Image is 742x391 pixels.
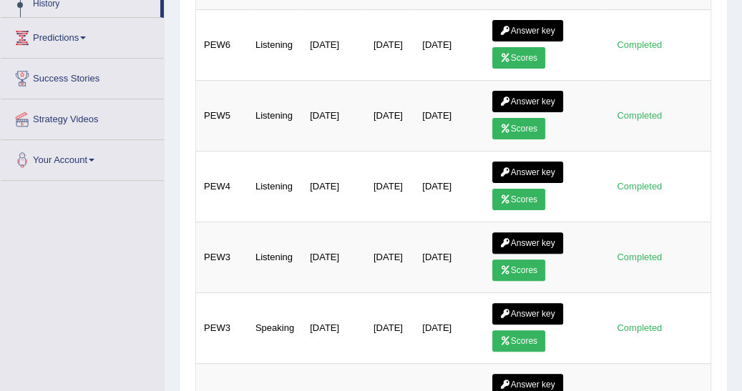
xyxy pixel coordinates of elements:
[302,222,366,293] td: [DATE]
[1,18,164,54] a: Predictions
[612,108,668,123] div: Completed
[248,10,302,81] td: Listening
[612,179,668,194] div: Completed
[248,293,302,364] td: Speaking
[196,222,248,293] td: PEW3
[492,20,563,41] a: Answer key
[196,10,248,81] td: PEW6
[1,59,164,94] a: Success Stories
[366,10,414,81] td: [DATE]
[1,140,164,176] a: Your Account
[196,152,248,222] td: PEW4
[366,81,414,152] td: [DATE]
[196,81,248,152] td: PEW5
[492,330,545,352] a: Scores
[492,91,563,112] a: Answer key
[414,293,484,364] td: [DATE]
[366,222,414,293] td: [DATE]
[302,152,366,222] td: [DATE]
[414,81,484,152] td: [DATE]
[492,232,563,254] a: Answer key
[414,152,484,222] td: [DATE]
[492,118,545,139] a: Scores
[196,293,248,364] td: PEW3
[492,259,545,281] a: Scores
[302,293,366,364] td: [DATE]
[366,293,414,364] td: [DATE]
[612,37,668,52] div: Completed
[414,10,484,81] td: [DATE]
[492,303,563,325] a: Answer key
[612,249,668,264] div: Completed
[492,162,563,183] a: Answer key
[492,189,545,210] a: Scores
[366,152,414,222] td: [DATE]
[612,320,668,335] div: Completed
[302,10,366,81] td: [DATE]
[248,222,302,293] td: Listening
[302,81,366,152] td: [DATE]
[248,152,302,222] td: Listening
[492,47,545,69] a: Scores
[1,99,164,135] a: Strategy Videos
[414,222,484,293] td: [DATE]
[248,81,302,152] td: Listening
